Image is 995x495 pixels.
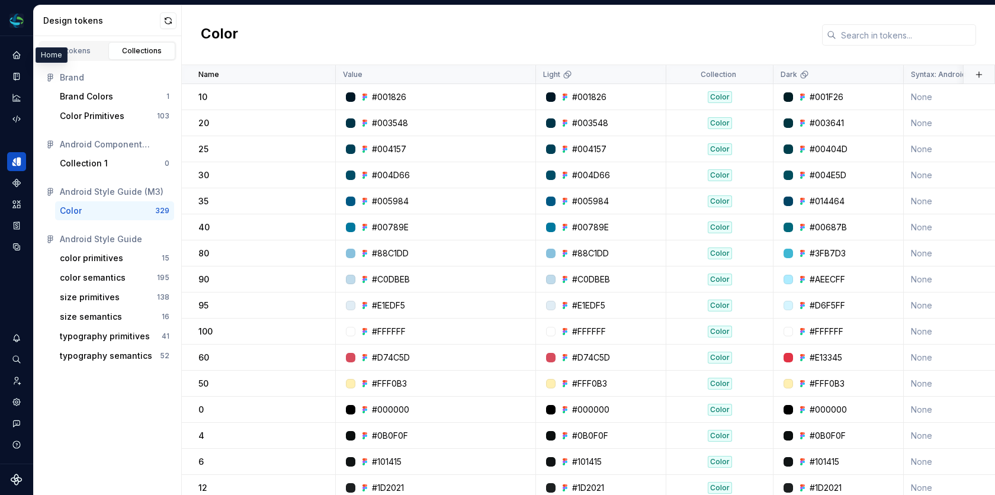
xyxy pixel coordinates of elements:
div: Color [708,378,732,390]
button: Brand Colors1 [55,87,174,106]
div: Color [708,274,732,285]
p: Collection [701,70,736,79]
div: Design tokens [43,15,160,27]
div: Color [708,143,732,155]
div: #004E5D [810,169,846,181]
p: 6 [198,456,204,468]
div: #D74C5D [572,352,610,364]
p: 12 [198,482,207,494]
p: 60 [198,352,209,364]
div: Android Style Guide (M3) [60,186,169,198]
div: Android Component Library [60,139,169,150]
a: Storybook stories [7,216,26,235]
div: Data sources [7,237,26,256]
div: Brand Colors [60,91,113,102]
div: 41 [162,332,169,341]
button: Contact support [7,414,26,433]
div: #001F26 [810,91,843,103]
div: Color [708,247,732,259]
svg: Supernova Logo [11,474,23,486]
div: #FFF0B3 [572,378,607,390]
div: #0B0F0F [810,430,846,442]
p: Syntax: Android [911,70,967,79]
div: #003548 [372,117,408,129]
a: Settings [7,393,26,412]
a: size semantics16 [55,307,174,326]
p: Value [343,70,362,79]
p: 50 [198,378,208,390]
div: #101415 [572,456,602,468]
div: Color [708,117,732,129]
div: #AEECFF [810,274,845,285]
div: #00789E [372,221,409,233]
div: 16 [162,312,169,322]
div: Android Style Guide [60,233,169,245]
button: Collection 10 [55,154,174,173]
p: 10 [198,91,207,103]
div: #101415 [372,456,402,468]
input: Search in tokens... [836,24,976,46]
div: #004157 [572,143,606,155]
div: All tokens [44,46,103,56]
div: Color [60,205,82,217]
a: Color Primitives103 [55,107,174,126]
div: #E1EDF5 [572,300,605,311]
p: Dark [781,70,797,79]
button: Color329 [55,201,174,220]
div: #005984 [572,195,609,207]
div: #C0DBEB [572,274,610,285]
div: Color [708,352,732,364]
div: size primitives [60,291,120,303]
div: 1 [166,92,169,101]
a: Invite team [7,371,26,390]
div: Assets [7,195,26,214]
div: #004D66 [572,169,610,181]
div: #88C1DD [572,247,609,259]
p: Light [543,70,560,79]
div: typography semantics [60,350,152,362]
button: typography primitives41 [55,327,174,346]
div: 195 [157,273,169,282]
div: Color [708,91,732,103]
div: Color [708,482,732,494]
div: Analytics [7,88,26,107]
button: color semantics195 [55,268,174,287]
div: Collections [113,46,172,56]
div: Color [708,169,732,181]
div: #00687B [810,221,847,233]
button: Notifications [7,329,26,348]
a: typography semantics52 [55,346,174,365]
div: Search ⌘K [7,350,26,369]
div: Brand [60,72,169,83]
div: Components [7,173,26,192]
div: #FFFFFF [572,326,606,337]
a: size primitives138 [55,288,174,307]
div: #FFFFFF [372,326,406,337]
div: #014464 [810,195,845,207]
div: Color Primitives [60,110,124,122]
div: #003548 [572,117,608,129]
a: Home [7,46,26,65]
div: color primitives [60,252,123,264]
div: Color [708,195,732,207]
p: 35 [198,195,208,207]
div: #004D66 [372,169,410,181]
div: #FFFFFF [810,326,843,337]
p: 30 [198,169,209,181]
div: Color [708,430,732,442]
div: 0 [165,159,169,168]
p: 20 [198,117,209,129]
div: 138 [157,292,169,302]
div: #001826 [372,91,406,103]
div: #005984 [372,195,409,207]
div: #0B0F0F [372,430,408,442]
div: Collection 1 [60,157,108,169]
div: 52 [160,351,169,361]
